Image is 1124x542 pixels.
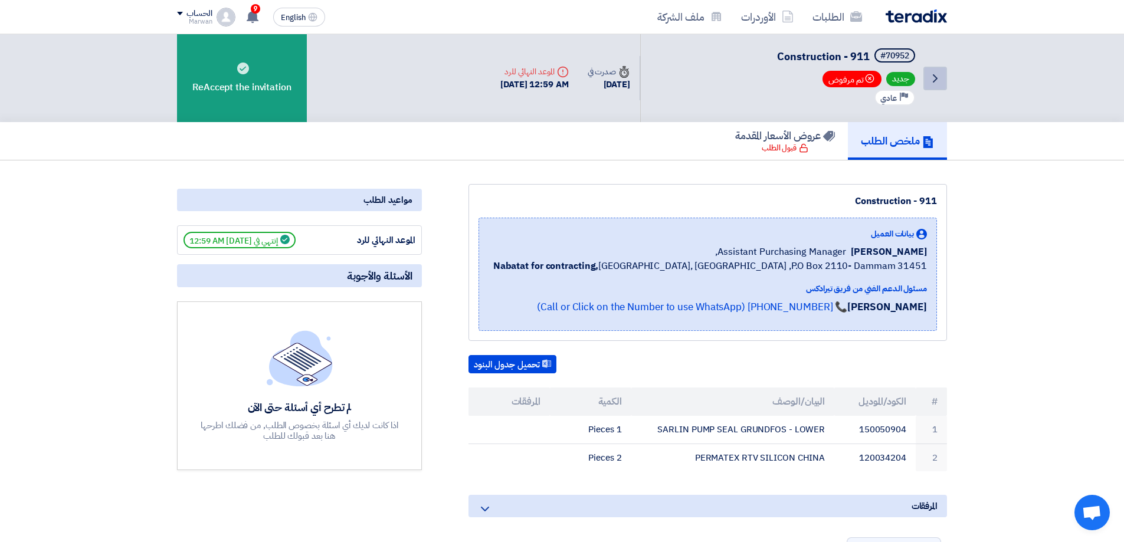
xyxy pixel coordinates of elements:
[777,48,917,65] h5: Construction - 911
[550,416,631,444] td: 1 Pieces
[886,9,947,23] img: Teradix logo
[177,18,212,25] div: Marwan
[327,234,415,247] div: الموعد النهائي للرد
[631,387,835,416] th: البيان/الوصف
[834,387,916,416] th: الكود/الموديل
[183,232,296,248] span: إنتهي في [DATE] 12:59 AM
[588,65,630,78] div: صدرت في
[880,93,897,104] span: عادي
[732,3,803,31] a: الأوردرات
[861,134,934,147] h5: ملخص الطلب
[493,259,599,273] b: Nabatat for contracting,
[500,78,569,91] div: [DATE] 12:59 AM
[847,300,927,314] strong: [PERSON_NAME]
[347,269,412,283] span: الأسئلة والأجوبة
[199,420,400,441] div: اذا كانت لديك أي اسئلة بخصوص الطلب, من فضلك اطرحها هنا بعد قبولك للطلب
[281,14,306,22] span: English
[267,330,333,386] img: empty_state_list.svg
[886,72,915,86] span: جديد
[648,3,732,31] a: ملف الشركة
[715,245,846,259] span: Assistant Purchasing Manager,
[1074,495,1110,530] div: Open chat
[493,259,927,273] span: [GEOGRAPHIC_DATA], [GEOGRAPHIC_DATA] ,P.O Box 2110- Dammam 31451
[199,400,400,414] div: لم تطرح أي أسئلة حتى الآن
[631,444,835,471] td: PERMATEX RTV SILICON CHINA
[722,122,848,160] a: عروض الأسعار المقدمة قبول الطلب
[177,189,422,211] div: مواعيد الطلب
[177,34,307,122] div: ReAccept the invitation
[550,387,631,416] th: الكمية
[834,416,916,444] td: 150050904
[251,4,260,14] span: 9
[871,228,914,240] span: بيانات العميل
[588,78,630,91] div: [DATE]
[834,444,916,471] td: 120034204
[777,48,870,64] span: Construction - 911
[468,355,556,374] button: تحميل جدول البنود
[848,122,947,160] a: ملخص الطلب
[916,416,947,444] td: 1
[273,8,325,27] button: English
[822,71,881,87] span: تم مرفوض
[631,416,835,444] td: SARLIN PUMP SEAL GRUNDFOS - LOWER
[851,245,927,259] span: [PERSON_NAME]
[735,129,835,142] h5: عروض الأسعار المقدمة
[550,444,631,471] td: 2 Pieces
[186,9,212,19] div: الحساب
[500,65,569,78] div: الموعد النهائي للرد
[479,194,937,208] div: Construction - 911
[537,300,847,314] a: 📞 [PHONE_NUMBER] (Call or Click on the Number to use WhatsApp)
[493,283,927,295] div: مسئول الدعم الفني من فريق تيرادكس
[916,444,947,471] td: 2
[916,387,947,416] th: #
[912,500,938,513] span: المرفقات
[762,142,808,154] div: قبول الطلب
[217,8,235,27] img: profile_test.png
[880,52,909,60] div: #70952
[468,387,550,416] th: المرفقات
[803,3,871,31] a: الطلبات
